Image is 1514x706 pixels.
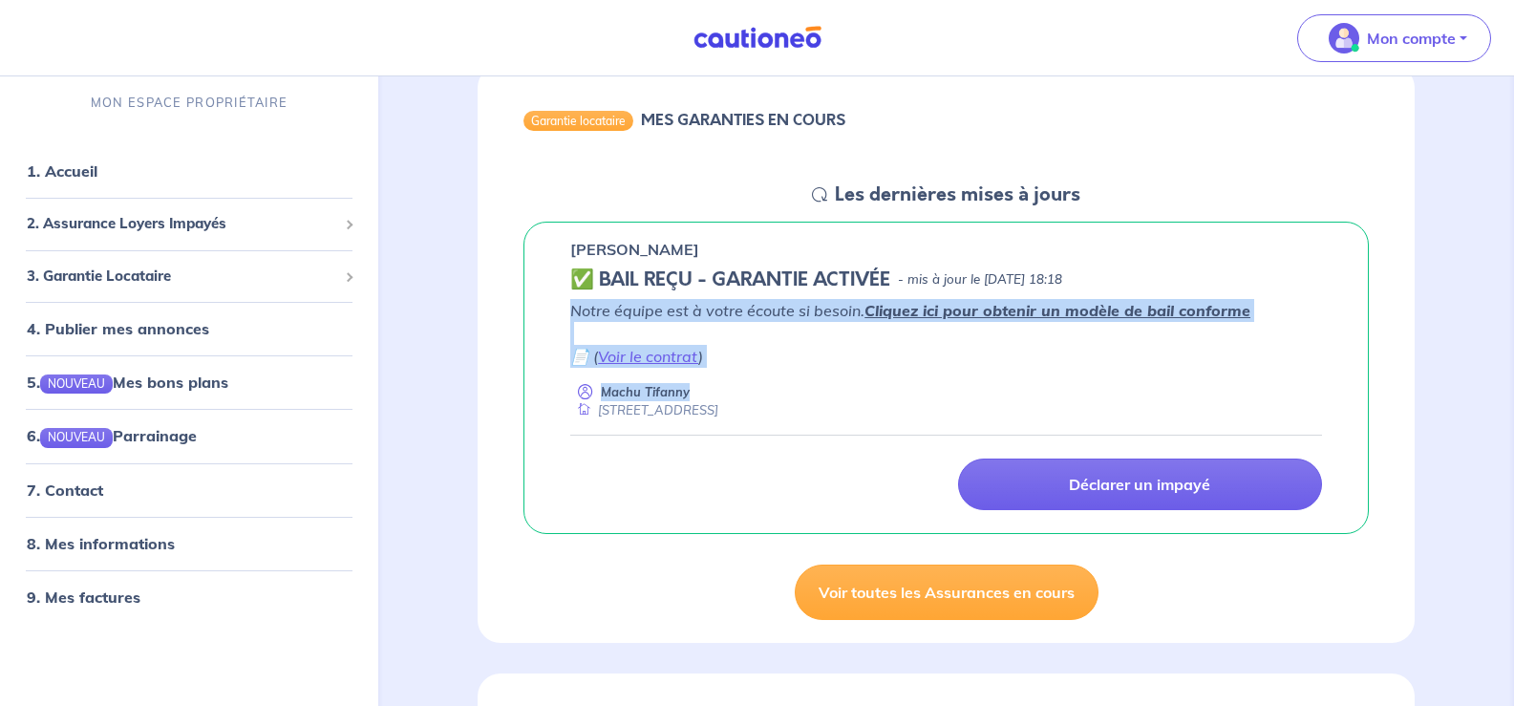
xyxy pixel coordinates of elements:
[8,152,371,190] div: 1. Accueil
[27,266,337,288] span: 3. Garantie Locataire
[27,426,197,445] a: 6.NOUVEAUParrainage
[91,94,288,112] p: MON ESPACE PROPRIÉTAIRE
[27,587,140,606] a: 9. Mes factures
[864,301,1250,320] a: Cliquez ici pour obtenir un modèle de bail conforme
[27,533,175,552] a: 8. Mes informations
[598,347,698,366] a: Voir le contrat
[8,470,371,508] div: 7. Contact
[523,111,633,130] div: Garantie locataire
[570,268,1322,291] div: state: CONTRACT-VALIDATED, Context: IN-LANDLORD,IS-GL-CAUTION-IN-LANDLORD
[570,347,703,366] em: 📄 ( )
[8,310,371,348] div: 4. Publier mes annonces
[641,111,845,129] h6: MES GARANTIES EN COURS
[8,205,371,243] div: 2. Assurance Loyers Impayés
[795,565,1098,620] a: Voir toutes les Assurances en cours
[570,401,718,419] div: [STREET_ADDRESS]
[1297,14,1491,62] button: illu_account_valid_menu.svgMon compte
[1069,475,1210,494] p: Déclarer un impayé
[958,459,1322,510] a: Déclarer un impayé
[570,268,890,291] h5: ✅ BAIL REÇU - GARANTIE ACTIVÉE
[686,26,829,50] img: Cautioneo
[27,373,228,392] a: 5.NOUVEAUMes bons plans
[570,238,699,261] p: [PERSON_NAME]
[601,383,690,401] p: Machu Tifanny
[8,417,371,455] div: 6.NOUVEAUParrainage
[8,363,371,401] div: 5.NOUVEAUMes bons plans
[1329,23,1359,53] img: illu_account_valid_menu.svg
[8,524,371,562] div: 8. Mes informations
[1367,27,1456,50] p: Mon compte
[27,480,103,499] a: 7. Contact
[8,258,371,295] div: 3. Garantie Locataire
[8,577,371,615] div: 9. Mes factures
[27,319,209,338] a: 4. Publier mes annonces
[898,270,1062,289] p: - mis à jour le [DATE] 18:18
[27,213,337,235] span: 2. Assurance Loyers Impayés
[570,301,1250,320] em: Notre équipe est à votre écoute si besoin.
[835,183,1080,206] h5: Les dernières mises à jours
[27,161,97,181] a: 1. Accueil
